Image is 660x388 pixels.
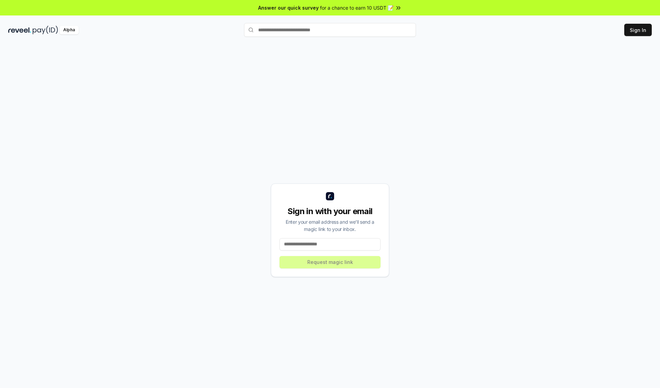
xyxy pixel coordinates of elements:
div: Enter your email address and we’ll send a magic link to your inbox. [279,218,381,233]
img: logo_small [326,192,334,200]
img: pay_id [33,26,58,34]
img: reveel_dark [8,26,31,34]
div: Alpha [59,26,79,34]
span: Answer our quick survey [258,4,319,11]
button: Sign In [624,24,652,36]
div: Sign in with your email [279,206,381,217]
span: for a chance to earn 10 USDT 📝 [320,4,394,11]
